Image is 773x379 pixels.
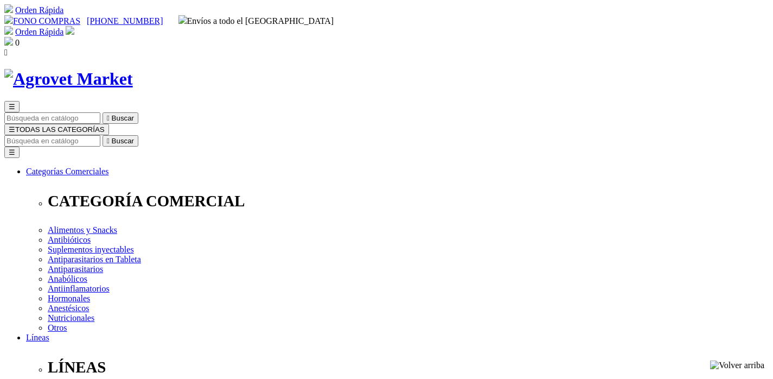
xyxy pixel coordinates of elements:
[4,15,13,24] img: phone.svg
[178,16,334,26] span: Envíos a todo el [GEOGRAPHIC_DATA]
[4,16,80,26] a: FONO COMPRAS
[48,304,89,313] a: Anestésicos
[112,114,134,122] span: Buscar
[4,112,100,124] input: Buscar
[178,15,187,24] img: delivery-truck.svg
[48,323,67,332] a: Otros
[112,137,134,145] span: Buscar
[4,26,13,35] img: shopping-cart.svg
[48,264,103,274] a: Antiparasitarios
[48,225,117,235] a: Alimentos y Snacks
[15,5,63,15] a: Orden Rápida
[48,235,91,244] a: Antibióticos
[26,167,108,176] a: Categorías Comerciales
[9,125,15,134] span: ☰
[4,147,20,158] button: ☰
[15,27,63,36] a: Orden Rápida
[48,358,769,376] p: LÍNEAS
[4,101,20,112] button: ☰
[26,333,49,342] a: Líneas
[48,192,769,210] p: CATEGORÍA COMERCIAL
[4,37,13,46] img: shopping-bag.svg
[4,124,109,135] button: ☰TODAS LAS CATEGORÍAS
[48,294,90,303] a: Hormonales
[103,135,138,147] button:  Buscar
[48,313,94,323] a: Nutricionales
[4,135,100,147] input: Buscar
[9,103,15,111] span: ☰
[710,361,764,370] img: Volver arriba
[66,27,74,36] a: Acceda a su cuenta de cliente
[66,26,74,35] img: user.svg
[107,137,110,145] i: 
[48,274,87,283] a: Anabólicos
[107,114,110,122] i: 
[4,48,8,57] i: 
[48,284,110,293] a: Antiinflamatorios
[87,16,163,26] a: [PHONE_NUMBER]
[15,38,20,47] span: 0
[103,112,138,124] button:  Buscar
[4,69,133,89] img: Agrovet Market
[48,245,134,254] a: Suplementos inyectables
[4,4,13,13] img: shopping-cart.svg
[48,255,141,264] a: Antiparasitarios en Tableta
